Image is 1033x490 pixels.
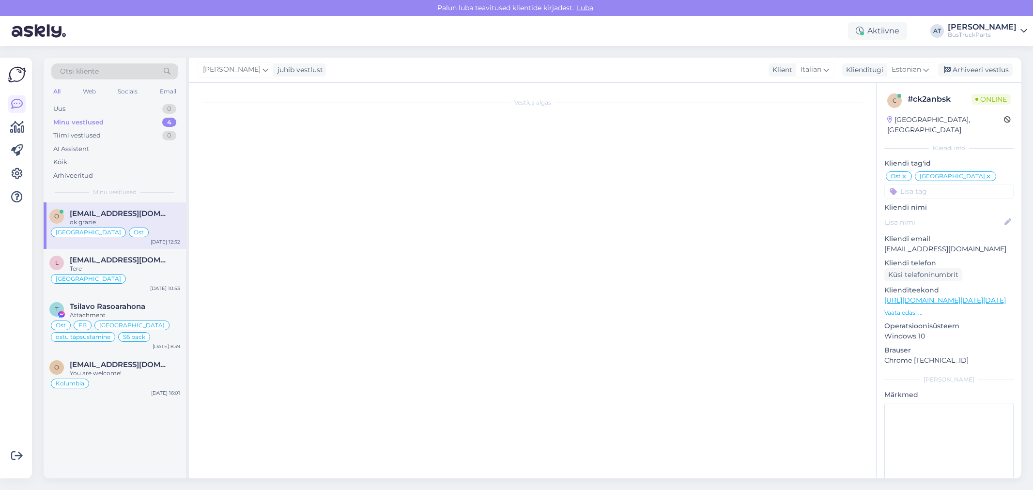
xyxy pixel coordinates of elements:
div: Web [81,85,98,98]
span: S6 back [123,334,145,340]
div: juhib vestlust [274,65,323,75]
div: Vestlus algas [199,98,866,107]
div: [DATE] 8:39 [153,343,180,350]
span: Luba [574,3,596,12]
div: ok grazie [70,218,180,227]
span: ostu täpsustamine [56,334,110,340]
div: Klient [769,65,792,75]
div: Socials [116,85,139,98]
span: Minu vestlused [93,188,137,197]
div: [PERSON_NAME] [884,375,1014,384]
div: Attachment [70,311,180,320]
div: # ck2anbsk [908,93,971,105]
p: Kliendi email [884,234,1014,244]
div: Email [158,85,178,98]
div: All [51,85,62,98]
span: [GEOGRAPHIC_DATA] [99,322,165,328]
div: You are welcome! [70,369,180,378]
div: 0 [162,104,176,114]
div: [PERSON_NAME] [948,23,1017,31]
div: [DATE] 16:01 [151,389,180,397]
span: Kolumbia [56,381,84,386]
p: Kliendi tag'id [884,158,1014,168]
div: AT [930,24,944,38]
span: Ost [134,230,144,235]
span: FB [78,322,87,328]
span: Ost [891,173,901,179]
p: Brauser [884,345,1014,355]
span: o [54,364,59,371]
span: [GEOGRAPHIC_DATA] [56,230,121,235]
div: [GEOGRAPHIC_DATA], [GEOGRAPHIC_DATA] [887,115,1004,135]
div: BusTruckParts [948,31,1017,39]
span: c [893,97,897,104]
span: Otsi kliente [60,66,99,77]
span: laphalainen@hotmail.com [70,256,170,264]
p: Operatsioonisüsteem [884,321,1014,331]
div: Minu vestlused [53,118,104,127]
a: [URL][DOMAIN_NAME][DATE][DATE] [884,296,1006,305]
span: olgalizeth03@gmail.com [70,360,170,369]
p: Märkmed [884,390,1014,400]
div: 4 [162,118,176,127]
input: Lisa tag [884,184,1014,199]
div: Tere [70,264,180,273]
span: o [54,213,59,220]
div: 0 [162,131,176,140]
img: Askly Logo [8,65,26,84]
span: [GEOGRAPHIC_DATA] [56,276,121,282]
div: Tiimi vestlused [53,131,101,140]
div: Küsi telefoninumbrit [884,268,962,281]
input: Lisa nimi [885,217,1002,228]
div: Klienditugi [842,65,883,75]
span: Estonian [892,64,921,75]
p: [EMAIL_ADDRESS][DOMAIN_NAME] [884,244,1014,254]
span: T [55,306,59,313]
span: [PERSON_NAME] [203,64,261,75]
span: omtservicesrls@gmail.com [70,209,170,218]
div: Arhiveeritud [53,171,93,181]
p: Chrome [TECHNICAL_ID] [884,355,1014,366]
div: AI Assistent [53,144,89,154]
p: Vaata edasi ... [884,308,1014,317]
div: Uus [53,104,65,114]
div: [DATE] 12:52 [151,238,180,245]
span: Italian [801,64,821,75]
span: l [55,259,59,266]
div: Aktiivne [848,22,907,40]
span: Tsilavo Rasoarahona [70,302,145,311]
span: Ost [56,322,66,328]
p: Klienditeekond [884,285,1014,295]
span: Online [971,94,1011,105]
div: Kliendi info [884,144,1014,153]
p: Kliendi telefon [884,258,1014,268]
div: Arhiveeri vestlus [938,63,1013,77]
div: [DATE] 10:53 [150,285,180,292]
p: Windows 10 [884,331,1014,341]
p: Kliendi nimi [884,202,1014,213]
a: [PERSON_NAME]BusTruckParts [948,23,1027,39]
div: Kõik [53,157,67,167]
span: [GEOGRAPHIC_DATA] [920,173,985,179]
